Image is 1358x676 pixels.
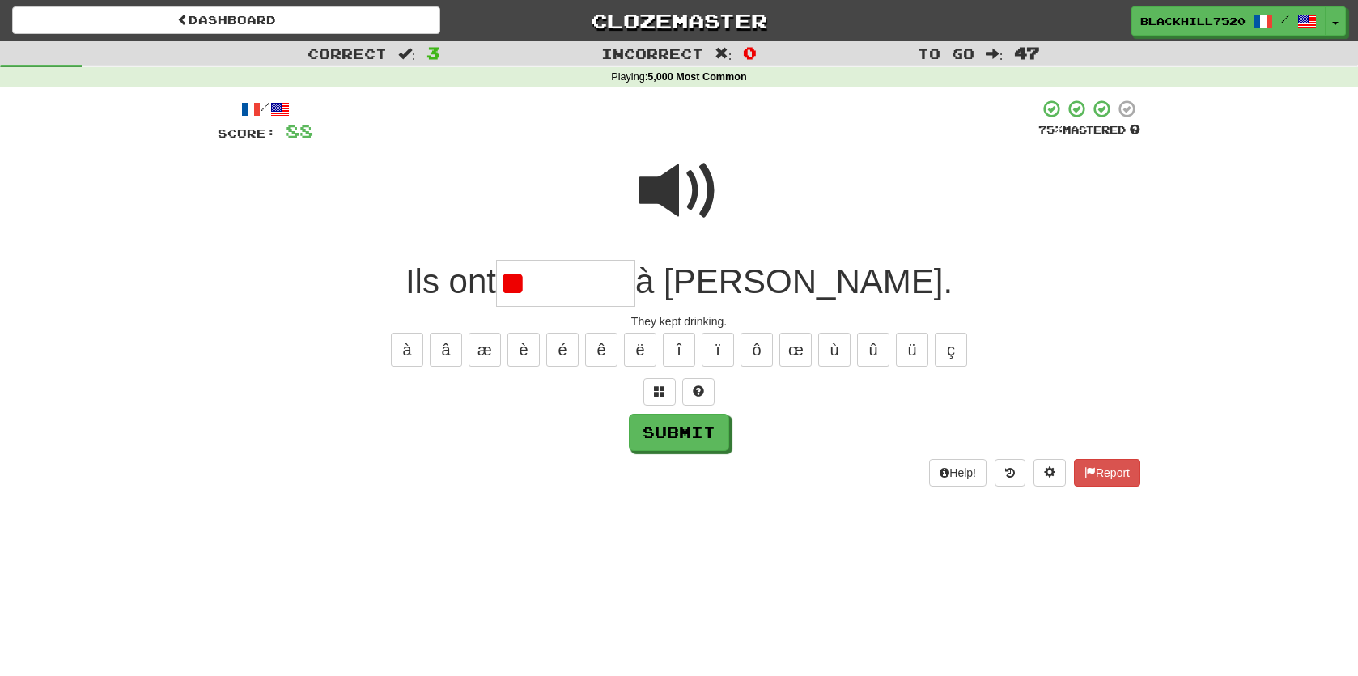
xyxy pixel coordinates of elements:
button: à [391,333,423,367]
a: Dashboard [12,6,440,34]
span: 88 [286,121,313,141]
button: æ [469,333,501,367]
button: é [546,333,579,367]
span: BlackHill7520 [1140,14,1246,28]
span: / [1281,13,1289,24]
span: à [PERSON_NAME]. [635,262,953,300]
span: Correct [308,45,387,62]
span: Incorrect [601,45,703,62]
span: : [715,47,732,61]
button: î [663,333,695,367]
button: ë [624,333,656,367]
button: ê [585,333,617,367]
button: â [430,333,462,367]
div: They kept drinking. [218,313,1140,329]
button: û [857,333,889,367]
button: ü [896,333,928,367]
button: è [507,333,540,367]
button: ï [702,333,734,367]
strong: 5,000 Most Common [647,71,746,83]
span: 0 [743,43,757,62]
span: To go [918,45,974,62]
button: ç [935,333,967,367]
a: BlackHill7520 / [1131,6,1326,36]
button: Single letter hint - you only get 1 per sentence and score half the points! alt+h [682,378,715,406]
span: : [398,47,416,61]
span: 75 % [1038,123,1063,136]
button: Help! [929,459,987,487]
div: / [218,99,313,119]
button: Submit [629,414,729,451]
span: 3 [426,43,440,62]
a: Clozemaster [465,6,893,35]
button: ô [741,333,773,367]
span: Ils ont [405,262,496,300]
span: : [986,47,1004,61]
span: Score: [218,126,276,140]
button: œ [779,333,812,367]
button: ù [818,333,851,367]
button: Switch sentence to multiple choice alt+p [643,378,676,406]
button: Report [1074,459,1140,487]
button: Round history (alt+y) [995,459,1025,487]
div: Mastered [1038,123,1140,138]
span: 47 [1014,43,1040,62]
